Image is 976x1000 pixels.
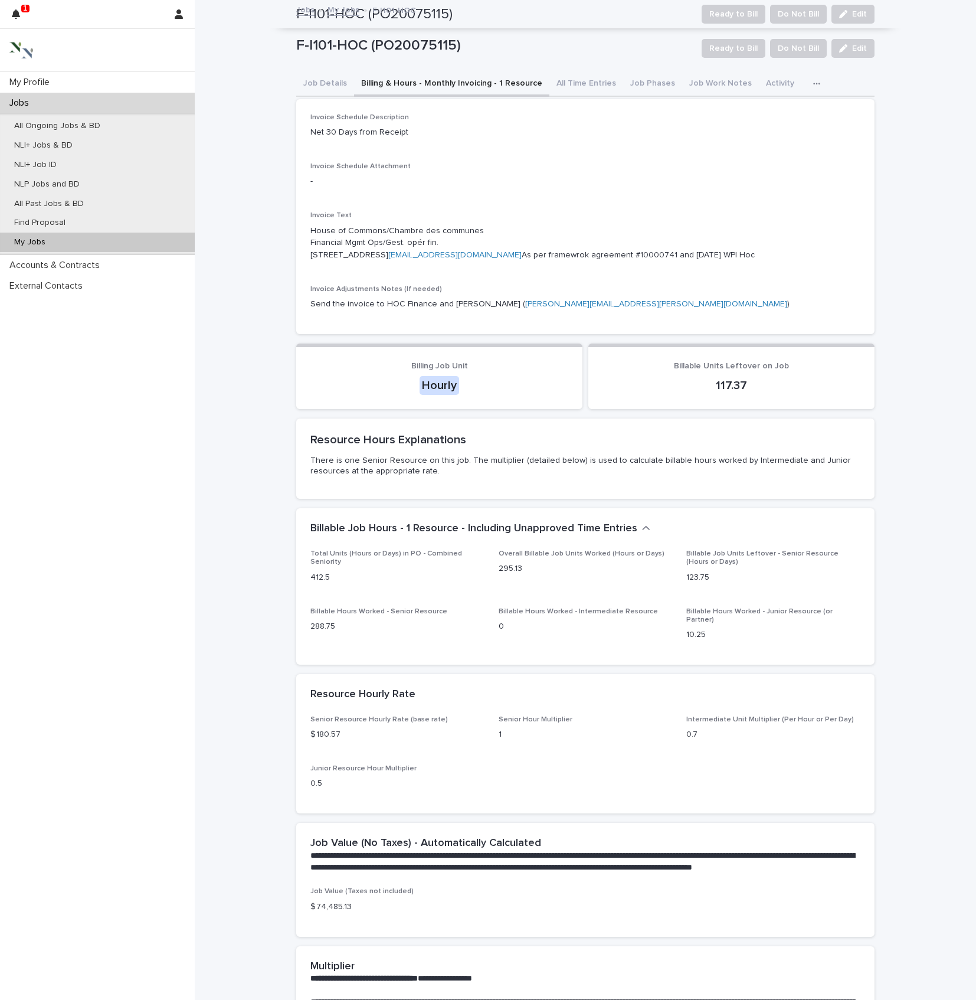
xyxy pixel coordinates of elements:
h2: Resource Hourly Rate [310,688,415,701]
button: Edit [831,39,875,58]
span: Invoice Adjustments Notes (If needed) [310,286,442,293]
h2: Resource Hours Explanations [310,433,860,447]
p: 1 [499,728,673,741]
p: - [310,175,484,188]
span: Edit [852,44,867,53]
button: Billing & Hours - Monthly Invoicing - 1 Resource [354,72,549,97]
p: 10.25 [686,629,860,641]
p: 0 [499,620,673,633]
p: $ 180.57 [310,728,484,741]
button: All Time Entries [549,72,623,97]
p: 117.37 [602,378,860,393]
p: 288.75 [310,620,484,633]
p: Net 30 Days from Receipt [310,126,860,139]
p: Accounts & Contracts [5,260,109,271]
h2: Multiplier [310,960,355,973]
span: Intermediate Unit Multiplier (Per Hour or Per Day) [686,716,854,723]
a: Jobs [296,2,315,16]
span: Invoice Text [310,212,352,219]
p: 412.5 [310,571,484,584]
p: 295.13 [499,563,673,575]
span: Junior Resource Hour Multiplier [310,765,417,772]
div: Hourly [420,376,459,395]
p: Jobs [5,97,38,109]
p: 1 [23,4,27,12]
span: Billable Hours Worked - Intermediate Resource [499,608,658,615]
span: Invoice Schedule Description [310,114,409,121]
button: Activity [759,72,801,97]
button: Job Details [296,72,354,97]
p: Send the invoice to HOC Finance and [PERSON_NAME] ( ) [310,298,860,311]
span: Billable Units Leftover on Job [674,362,789,370]
span: Job Value (Taxes not included) [310,888,414,895]
a: [PERSON_NAME][EMAIL_ADDRESS][PERSON_NAME][DOMAIN_NAME] [525,300,787,308]
p: All Past Jobs & BD [5,199,93,209]
p: NLP Jobs and BD [5,179,89,189]
p: House of Commons/Chambre des communes Financial Mgmt Ops/Gest. opér fin. [STREET_ADDRESS] As per ... [310,225,860,262]
span: Total Units (Hours or Days) in PO - Combined Seniority [310,550,462,566]
span: Ready to Bill [709,43,758,54]
p: 0.7 [686,728,860,741]
span: Billable Job Units Leftover - Senior Resource (Hours or Days) [686,550,839,566]
button: Job Phases [623,72,682,97]
span: Billing Job Unit [411,362,468,370]
img: 3bAFpBnQQY6ys9Fa9hsD [9,38,33,62]
button: Do Not Bill [770,39,827,58]
span: Overall Billable Job Units Worked (Hours or Days) [499,550,664,557]
h2: Job Value (No Taxes) - Automatically Calculated [310,837,541,850]
a: [EMAIL_ADDRESS][DOMAIN_NAME] [388,251,522,259]
p: F-I101-HOC (PO20075115) [296,37,692,54]
button: Ready to Bill [702,39,765,58]
p: My Jobs [5,237,55,247]
p: Find Proposal [5,218,75,228]
button: Billable Job Hours - 1 Resource - Including Unapproved Time Entries [310,522,650,535]
h2: Billable Job Hours - 1 Resource - Including Unapproved Time Entries [310,522,637,535]
span: Billable Hours Worked - Senior Resource [310,608,447,615]
p: 123.75 [686,571,860,584]
a: My Jobs [327,2,359,16]
p: There is one Senior Resource on this job. The multiplier (detailed below) is used to calculate bi... [310,455,860,476]
div: 1 [12,7,27,28]
button: Job Work Notes [682,72,759,97]
span: Invoice Schedule Attachment [310,163,411,170]
span: Senior Resource Hourly Rate (base rate) [310,716,448,723]
p: NLI+ Jobs & BD [5,140,82,151]
p: My Profile [5,77,59,88]
p: NLI+ Job ID [5,160,66,170]
span: Do Not Bill [778,43,819,54]
span: Senior Hour Multiplier [499,716,572,723]
p: $ 74,485.13 [310,901,860,913]
p: All Ongoing Jobs & BD [5,121,110,131]
p: External Contacts [5,280,92,292]
p: F-I101-HOC [372,3,416,16]
p: 0.5 [310,777,484,790]
span: Billable Hours Worked - Junior Resource (or Partner) [686,608,833,623]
